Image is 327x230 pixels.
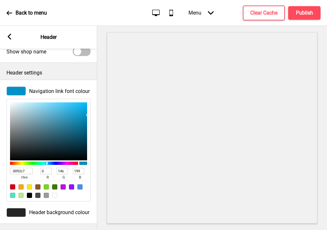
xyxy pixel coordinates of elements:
[10,174,39,181] span: hex
[288,6,321,20] button: Publish
[77,184,83,190] div: #4A90E2
[29,209,89,215] span: Header background colour
[6,86,91,96] div: Navigation link font colour
[35,184,40,190] div: #8B572A
[6,69,91,76] p: Header settings
[52,184,57,190] div: #417505
[40,174,55,181] span: r
[35,193,40,198] div: #4A4A4A
[73,174,87,181] span: b
[27,193,32,198] div: #000000
[16,9,47,17] p: Back to menu
[182,3,220,22] div: Menu
[6,208,91,217] div: Header background colour
[10,193,15,198] div: #50E3C2
[44,184,49,190] div: #7ED321
[29,88,90,94] span: Navigation link font colour
[40,34,57,41] p: Header
[69,184,74,190] div: #9013FE
[6,49,46,55] label: Show shop name
[18,193,24,198] div: #B8E986
[57,174,71,181] span: g
[296,9,313,17] h4: Publish
[52,193,57,198] div: #FFFFFF
[27,184,32,190] div: #F8E71C
[61,184,66,190] div: #BD10E0
[243,6,285,20] button: Clear Cache
[44,193,49,198] div: #9B9B9B
[250,9,277,17] h4: Clear Cache
[10,184,15,190] div: #D0021B
[6,4,47,22] a: Back to menu
[18,184,24,190] div: #F5A623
